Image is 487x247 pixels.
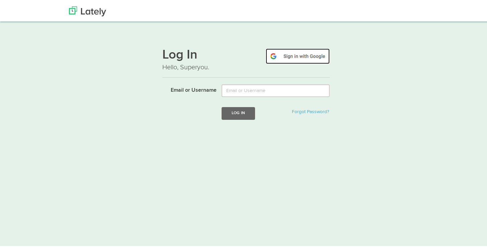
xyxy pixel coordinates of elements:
input: Email or Username [222,83,330,96]
h1: Log In [162,47,330,61]
a: Forgot Password? [292,108,329,113]
p: Hello, Superyou. [162,61,330,71]
img: google-signin.png [266,47,330,63]
button: Log In [222,106,255,118]
img: Lately [69,5,106,15]
label: Email or Username [157,83,217,93]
